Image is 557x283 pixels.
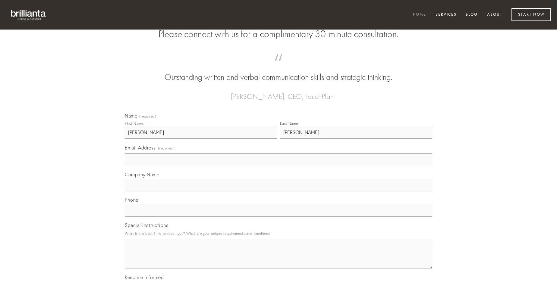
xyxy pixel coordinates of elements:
[462,10,482,20] a: Blog
[483,10,506,20] a: About
[125,121,143,126] div: First Name
[125,145,156,151] span: Email Address
[409,10,430,20] a: Home
[125,28,432,40] h2: Please connect with us for a complimentary 30-minute consultation.
[125,229,432,237] p: What is the best time to reach you? What are your unique requirements and timelines?
[125,197,138,203] span: Phone
[134,83,423,102] figcaption: — [PERSON_NAME], CEO, TouchPlan
[6,6,51,24] img: brillianta - research, strategy, marketing
[432,10,461,20] a: Services
[125,274,164,280] span: Keep me informed
[139,115,156,118] span: (required)
[280,121,298,126] div: Last Name
[125,113,137,119] span: Name
[134,60,423,83] blockquote: Outstanding written and verbal communication skills and strategic thinking.
[125,171,159,178] span: Company Name
[511,8,551,21] a: Start Now
[125,222,168,228] span: Special Instructions
[134,60,423,71] span: “
[158,144,175,152] span: (required)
